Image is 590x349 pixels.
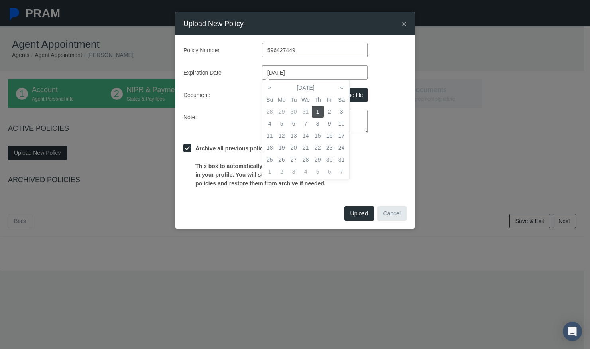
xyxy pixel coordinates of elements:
[288,94,300,106] th: Tu
[312,94,324,106] th: Th
[300,166,312,177] td: 4
[402,20,407,28] button: Close
[276,94,288,106] th: Mo
[324,142,336,154] td: 23
[336,166,348,177] td: 7
[336,106,348,118] td: 3
[288,154,300,166] td: 27
[276,142,288,154] td: 19
[177,88,256,102] label: Document:
[336,142,348,154] td: 24
[264,154,276,166] td: 25
[276,82,336,94] th: [DATE]
[300,142,312,154] td: 21
[350,210,368,217] span: Upload
[288,118,300,130] td: 6
[324,106,336,118] td: 2
[300,130,312,142] td: 14
[276,106,288,118] td: 29
[191,144,328,188] label: Archive all previous policies This box to automatically archive the old policies in your profile....
[324,130,336,142] td: 16
[335,92,363,98] span: Choose file
[312,130,324,142] td: 15
[324,154,336,166] td: 30
[300,118,312,130] td: 7
[312,154,324,166] td: 29
[288,142,300,154] td: 20
[312,118,324,130] td: 8
[264,130,276,142] td: 11
[312,166,324,177] td: 5
[264,94,276,106] th: Su
[402,19,407,28] span: ×
[264,142,276,154] td: 18
[264,82,276,94] th: «
[344,206,374,221] button: Upload
[336,94,348,106] th: Sa
[288,166,300,177] td: 3
[276,166,288,177] td: 2
[264,106,276,118] td: 28
[324,94,336,106] th: Fr
[336,118,348,130] td: 10
[276,130,288,142] td: 12
[276,118,288,130] td: 5
[288,106,300,118] td: 30
[336,154,348,166] td: 31
[264,118,276,130] td: 4
[288,130,300,142] td: 13
[312,142,324,154] td: 22
[336,82,348,94] th: »
[377,206,407,221] button: Cancel
[264,166,276,177] td: 1
[563,322,582,341] div: Open Intercom Messenger
[300,106,312,118] td: 31
[177,65,256,80] label: Expiration Date
[300,154,312,166] td: 28
[177,110,256,133] label: Note:
[300,94,312,106] th: We
[324,166,336,177] td: 6
[177,43,256,57] label: Policy Number
[324,118,336,130] td: 9
[312,106,324,118] td: 1
[336,130,348,142] td: 17
[276,154,288,166] td: 26
[183,18,244,29] h4: Upload New Policy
